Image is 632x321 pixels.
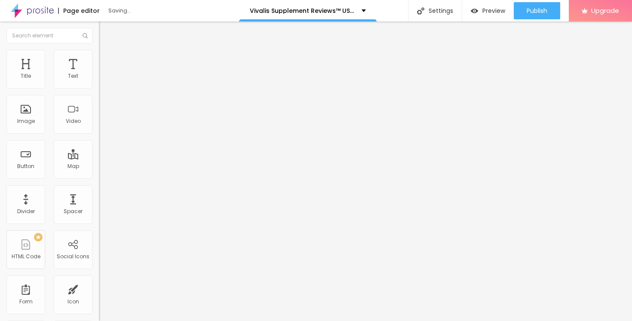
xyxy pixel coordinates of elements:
[99,21,632,321] iframe: Editor
[108,8,207,13] div: Saving...
[250,8,355,14] p: Vivalis Supplement Reviews™ US AU: How It Supports Men's Sexual Confidence and Energy?
[68,73,78,79] div: Text
[591,7,619,14] span: Upgrade
[482,7,505,14] span: Preview
[514,2,560,19] button: Publish
[462,2,514,19] button: Preview
[17,163,34,169] div: Button
[67,163,79,169] div: Map
[17,208,35,214] div: Divider
[57,254,89,260] div: Social Icons
[21,73,31,79] div: Title
[6,28,92,43] input: Search element
[83,33,88,38] img: Icone
[527,7,547,14] span: Publish
[64,208,83,214] div: Spacer
[58,8,100,14] div: Page editor
[19,299,33,305] div: Form
[471,7,478,15] img: view-1.svg
[417,7,424,15] img: Icone
[17,118,35,124] div: Image
[66,118,81,124] div: Video
[67,299,79,305] div: Icon
[12,254,40,260] div: HTML Code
